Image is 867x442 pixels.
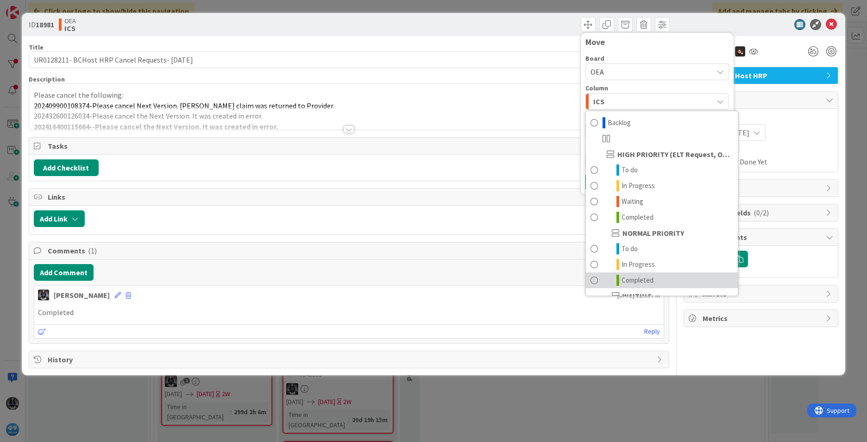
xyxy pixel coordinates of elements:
[29,75,65,83] span: Description
[29,43,44,51] label: Title
[19,1,42,13] span: Support
[585,55,604,62] span: Board
[34,159,99,176] button: Add Checklist
[735,46,745,57] img: ZB
[644,326,660,337] a: Reply
[34,90,664,101] p: Please cancel the following:
[36,20,54,29] b: 18981
[727,127,749,138] span: [DATE]
[586,178,738,194] a: In Progress
[38,290,49,301] img: KG
[586,194,738,209] a: Waiting
[585,85,608,91] span: Column
[703,183,821,194] span: Block
[64,25,76,32] b: ICS
[88,246,97,255] span: ( 1 )
[622,227,684,239] span: NORMAL PRIORITY
[622,259,655,270] span: In Progress
[586,162,738,178] a: To do
[585,93,729,110] button: ICS
[34,264,94,281] button: Add Comment
[703,288,821,299] span: Mirrors
[586,241,738,257] a: To do
[622,180,655,191] span: In Progress
[48,245,652,256] span: Comments
[64,17,76,25] span: OEA
[586,209,738,225] a: Completed
[622,196,643,207] span: Waiting
[608,117,631,128] span: Backlog
[689,114,833,123] span: Planned Dates
[703,232,821,243] span: Attachments
[726,156,767,167] span: Not Done Yet
[34,101,334,110] span: 202409900108374-Please cancel Next Version. [PERSON_NAME] claim was returned to Provider.
[591,67,604,76] span: OEA
[622,275,653,286] span: Completed
[622,290,652,302] span: WAITING
[48,354,652,365] span: History
[585,38,729,47] div: Move
[34,210,85,227] button: Add Link
[622,212,653,223] span: Completed
[593,95,604,107] span: ICS
[703,207,821,218] span: Custom Fields
[703,313,821,324] span: Metrics
[48,140,652,152] span: Tasks
[29,19,54,30] span: ID
[585,111,738,296] div: ICS
[54,290,110,301] div: [PERSON_NAME]
[29,51,669,68] input: type card name here...
[617,149,733,160] span: HIGH PRIORITY (ELT Request, OE Manager Request, FCR Impacts)
[622,164,638,176] span: To do
[38,307,660,318] p: Completed
[754,208,769,217] span: ( 0/2 )
[586,115,738,131] a: Backlog
[703,70,821,81] span: BlueCard Host HRP
[689,145,833,155] span: Actual Dates
[586,272,738,288] a: Completed
[48,191,652,202] span: Links
[586,257,738,272] a: In Progress
[703,95,821,106] span: Dates
[622,243,638,254] span: To do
